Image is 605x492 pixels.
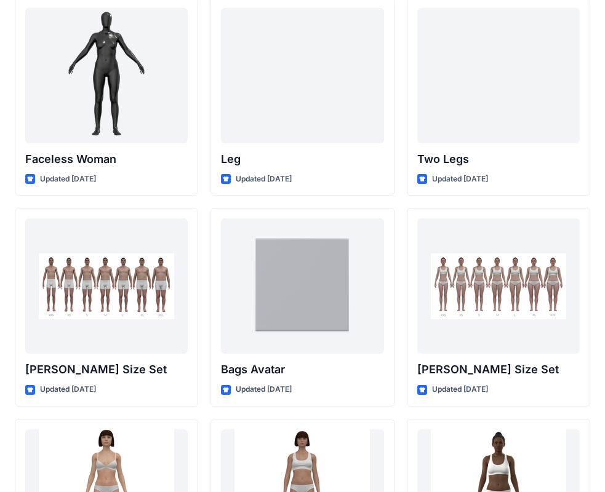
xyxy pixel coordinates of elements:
p: Updated [DATE] [432,383,488,396]
p: [PERSON_NAME] Size Set [25,361,188,378]
p: Leg [221,151,383,168]
a: Olivia Size Set [417,218,580,354]
p: [PERSON_NAME] Size Set [417,361,580,378]
a: Faceless Woman [25,8,188,143]
p: Updated [DATE] [236,383,292,396]
p: Bags Avatar [221,361,383,378]
a: Oliver Size Set [25,218,188,354]
a: Two Legs [417,8,580,143]
p: Updated [DATE] [40,173,96,186]
a: Bags Avatar [221,218,383,354]
p: Faceless Woman [25,151,188,168]
p: Updated [DATE] [432,173,488,186]
a: Leg [221,8,383,143]
p: Updated [DATE] [40,383,96,396]
p: Two Legs [417,151,580,168]
p: Updated [DATE] [236,173,292,186]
